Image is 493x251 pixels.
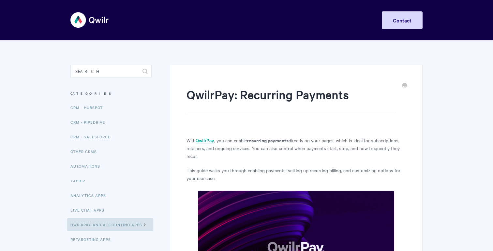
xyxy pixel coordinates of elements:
[67,218,153,231] a: QwilrPay and Accounting Apps
[402,82,407,90] a: Print this Article
[70,101,108,114] a: CRM - HubSpot
[70,145,102,158] a: Other CRMs
[187,86,396,114] h1: QwilrPay: Recurring Payments
[70,130,115,143] a: CRM - Salesforce
[70,174,90,187] a: Zapier
[196,137,214,144] a: QwilrPay
[70,8,109,32] img: Qwilr Help Center
[70,65,152,78] input: Search
[187,166,406,182] p: This guide walks you through enabling payments, setting up recurring billing, and customizing opt...
[187,136,406,160] p: With , you can enable directly on your pages, which is ideal for subscriptions, retainers, and on...
[382,11,423,29] a: Contact
[70,233,116,246] a: Retargeting Apps
[70,88,152,99] h3: Categories
[70,160,105,173] a: Automations
[70,116,110,129] a: CRM - Pipedrive
[247,137,289,144] strong: recurring payments
[70,189,111,202] a: Analytics Apps
[70,203,109,216] a: Live Chat Apps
